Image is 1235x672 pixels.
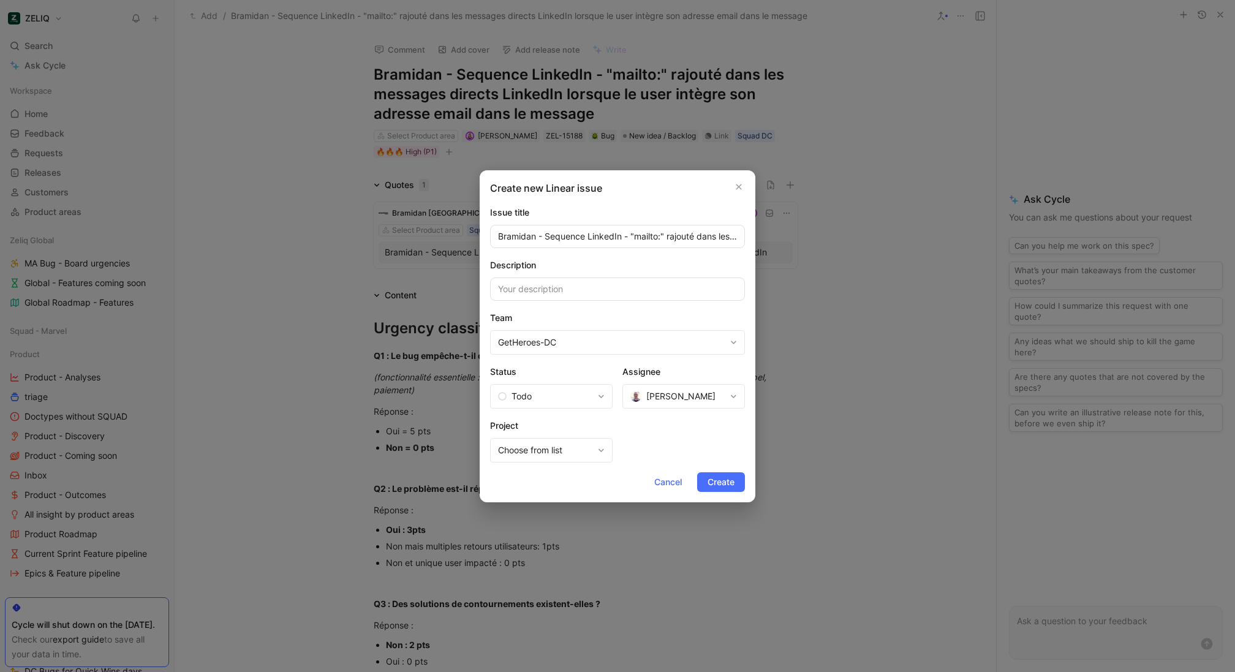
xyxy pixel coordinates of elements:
span: Todo [512,389,532,404]
div: Team [490,311,745,330]
button: avatar[PERSON_NAME] [622,384,745,409]
span: GetHeroes-DC [498,335,725,350]
span: Cancel [654,475,682,489]
button: Create [697,472,745,492]
div: Description [490,258,745,273]
span: Create [708,475,735,489]
div: Status [490,364,613,384]
input: Your issue title [490,225,745,248]
button: Cancel [644,472,692,492]
span: Choose from list [498,443,593,458]
span: [PERSON_NAME] [646,389,716,404]
img: avatar [630,391,641,402]
input: Your description [490,277,745,301]
div: Project [490,418,613,438]
div: Issue title [490,205,745,220]
button: GetHeroes-DC [490,330,745,355]
p: Create new Linear issue [490,181,745,195]
button: Todo [490,384,613,409]
button: Choose from list [490,438,613,462]
svg: Todo [498,392,507,401]
div: Assignee [622,364,745,384]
